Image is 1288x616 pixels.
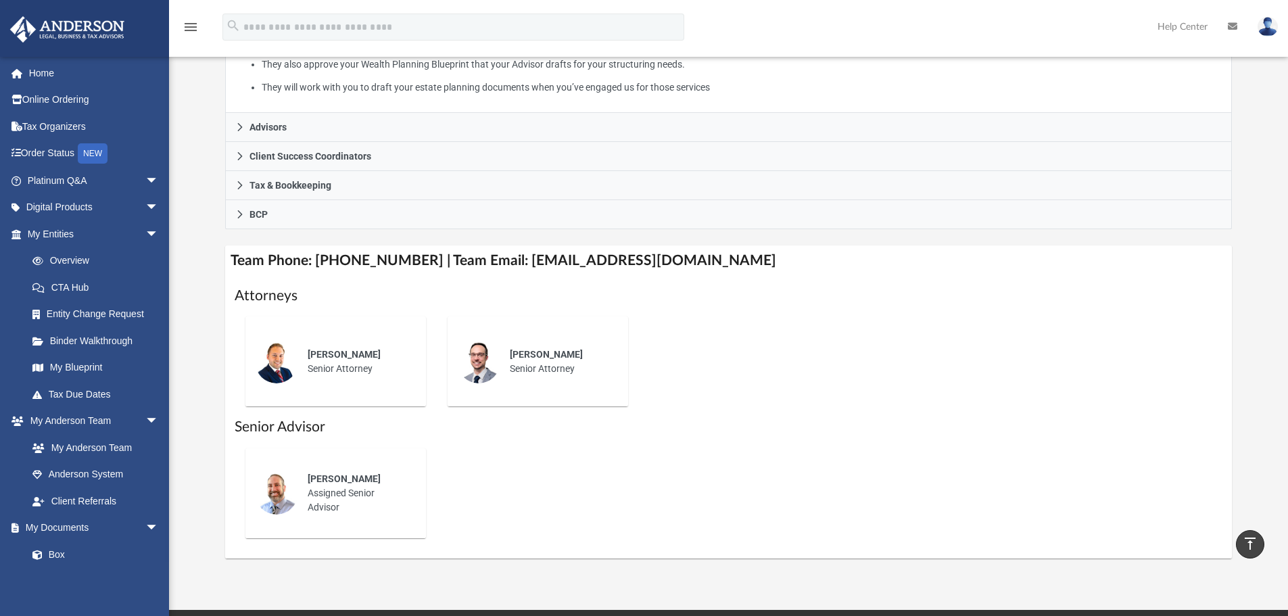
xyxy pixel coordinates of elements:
h1: Attorneys [235,286,1223,306]
a: Tax Due Dates [19,381,179,408]
i: vertical_align_top [1242,536,1258,552]
a: Tax & Bookkeeping [225,171,1233,200]
div: Assigned Senior Advisor [298,463,416,524]
span: arrow_drop_down [145,167,172,195]
a: Overview [19,247,179,275]
span: arrow_drop_down [145,194,172,222]
span: [PERSON_NAME] [308,473,381,484]
a: Anderson System [19,461,172,488]
a: Platinum Q&Aarrow_drop_down [9,167,179,194]
a: CTA Hub [19,274,179,301]
span: Advisors [249,122,287,132]
span: [PERSON_NAME] [308,349,381,360]
a: My Documentsarrow_drop_down [9,515,172,542]
a: Meeting Minutes [19,568,172,595]
a: Home [9,60,179,87]
a: My Entitiesarrow_drop_down [9,220,179,247]
div: NEW [78,143,108,164]
a: Tax Organizers [9,113,179,140]
i: menu [183,19,199,35]
img: Anderson Advisors Platinum Portal [6,16,128,43]
a: My Anderson Team [19,434,166,461]
img: thumbnail [255,340,298,383]
li: They will work with you to draft your estate planning documents when you’ve engaged us for those ... [262,79,1222,96]
div: Senior Attorney [500,338,619,385]
a: Client Success Coordinators [225,142,1233,171]
img: User Pic [1258,17,1278,37]
span: arrow_drop_down [145,220,172,248]
span: arrow_drop_down [145,408,172,435]
div: Senior Attorney [298,338,416,385]
a: Binder Walkthrough [19,327,179,354]
h1: Senior Advisor [235,417,1223,437]
a: Digital Productsarrow_drop_down [9,194,179,221]
a: menu [183,26,199,35]
img: thumbnail [457,340,500,383]
span: arrow_drop_down [145,515,172,542]
a: BCP [225,200,1233,229]
h4: Team Phone: [PHONE_NUMBER] | Team Email: [EMAIL_ADDRESS][DOMAIN_NAME] [225,245,1233,276]
a: Client Referrals [19,488,172,515]
span: Tax & Bookkeeping [249,181,331,190]
span: [PERSON_NAME] [510,349,583,360]
a: My Blueprint [19,354,172,381]
a: Order StatusNEW [9,140,179,168]
span: Client Success Coordinators [249,151,371,161]
li: They also approve your Wealth Planning Blueprint that your Advisor drafts for your structuring ne... [262,56,1222,73]
i: search [226,18,241,33]
a: Entity Change Request [19,301,179,328]
a: Online Ordering [9,87,179,114]
a: My Anderson Teamarrow_drop_down [9,408,172,435]
a: Box [19,541,166,568]
img: thumbnail [255,471,298,515]
a: Advisors [225,113,1233,142]
a: vertical_align_top [1236,530,1264,559]
span: BCP [249,210,268,219]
